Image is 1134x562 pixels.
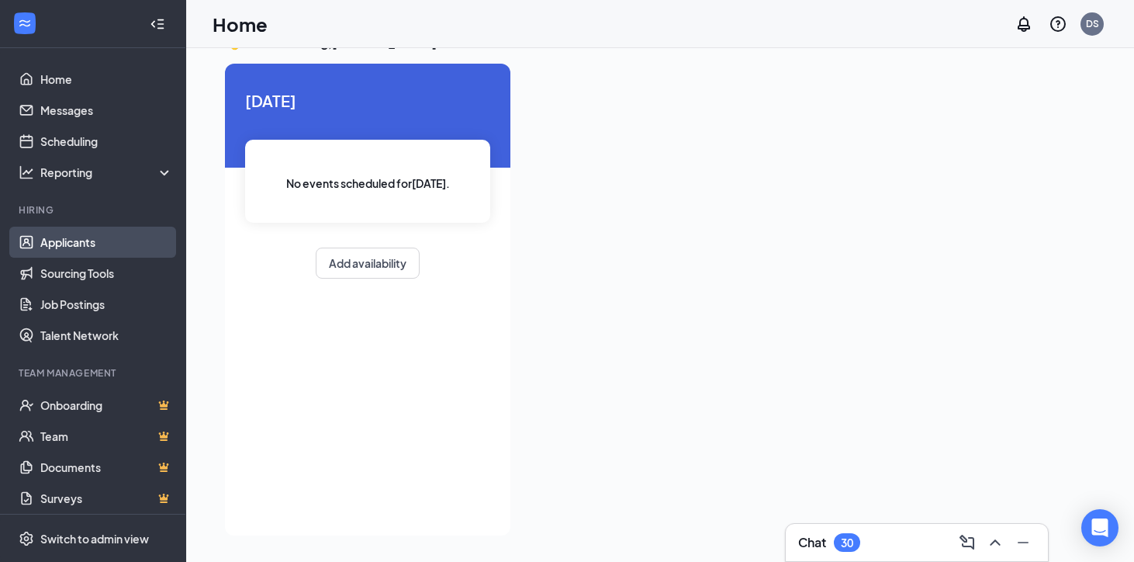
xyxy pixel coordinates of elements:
svg: Collapse [150,16,165,32]
svg: WorkstreamLogo [17,16,33,31]
span: [DATE] [245,88,490,113]
svg: Analysis [19,165,34,180]
div: Open Intercom Messenger [1081,509,1118,546]
div: Team Management [19,366,170,380]
svg: Settings [19,531,34,546]
a: OnboardingCrown [40,390,173,421]
div: Hiring [19,203,170,217]
a: SurveysCrown [40,483,173,514]
button: Add availability [316,248,420,279]
div: Reporting [40,165,174,180]
h1: Home [213,11,268,37]
button: ComposeMessage [955,530,980,555]
a: Applicants [40,227,173,258]
a: Scheduling [40,126,173,157]
a: Job Postings [40,289,173,320]
button: Minimize [1011,530,1035,555]
h3: Chat [798,534,826,551]
svg: ComposeMessage [958,533,977,552]
a: Home [40,64,173,95]
svg: QuestionInfo [1049,15,1067,33]
a: Talent Network [40,320,173,351]
div: 30 [841,536,853,550]
div: DS [1086,17,1099,30]
div: Switch to admin view [40,531,149,546]
a: Messages [40,95,173,126]
svg: ChevronUp [986,533,1004,552]
a: Sourcing Tools [40,258,173,289]
a: TeamCrown [40,421,173,452]
svg: Minimize [1014,533,1032,552]
button: ChevronUp [983,530,1008,555]
svg: Notifications [1015,15,1033,33]
a: DocumentsCrown [40,452,173,483]
span: No events scheduled for [DATE] . [286,175,450,192]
